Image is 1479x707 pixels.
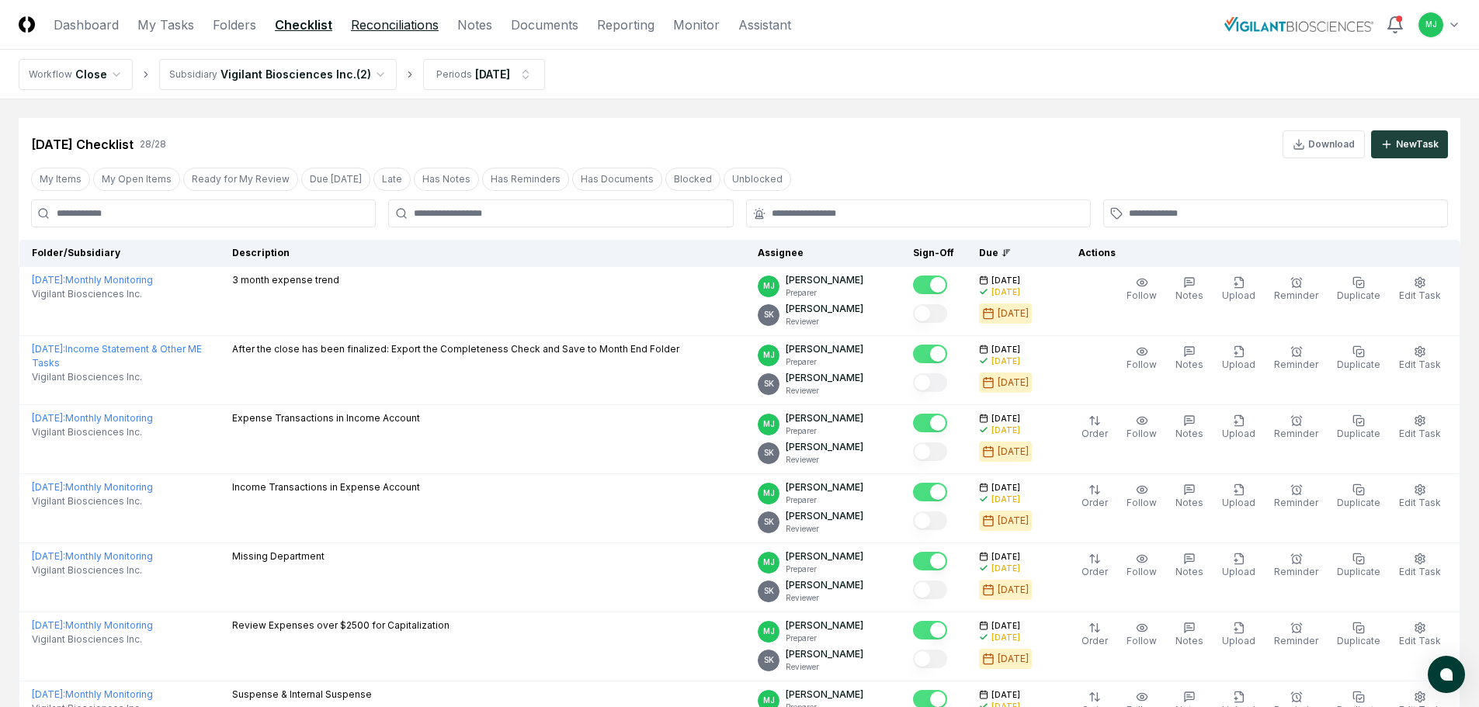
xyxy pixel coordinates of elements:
button: Mark complete [913,345,947,363]
span: Follow [1127,566,1157,577]
p: Reviewer [786,454,863,466]
button: Order [1078,411,1111,444]
button: Follow [1123,619,1160,651]
span: Upload [1222,289,1255,301]
span: Notes [1175,635,1203,646]
th: Folder/Subsidiary [19,240,220,267]
p: Reviewer [786,316,863,328]
span: MJ [763,280,775,292]
span: Reminder [1274,289,1318,301]
button: Upload [1219,549,1259,582]
button: Reminder [1271,411,1321,444]
button: Upload [1219,619,1259,651]
span: Reminder [1274,566,1318,577]
button: Duplicate [1334,411,1384,444]
span: Edit Task [1399,359,1441,370]
p: [PERSON_NAME] [786,578,863,592]
button: Follow [1123,273,1160,306]
span: Duplicate [1337,359,1380,370]
span: Reminder [1274,635,1318,646]
button: Reminder [1271,480,1321,513]
span: Notes [1175,289,1203,301]
button: Mark complete [913,581,947,599]
span: MJ [763,418,775,430]
p: Preparer [786,287,863,299]
button: Mark complete [913,442,947,461]
span: Order [1081,497,1108,508]
button: atlas-launcher [1428,656,1465,693]
a: Notes [457,16,492,34]
span: Order [1081,566,1108,577]
button: Follow [1123,342,1160,375]
span: Duplicate [1337,497,1380,508]
button: Order [1078,480,1111,513]
th: Assignee [745,240,901,267]
span: [DATE] : [32,274,65,286]
span: Edit Task [1399,566,1441,577]
button: Unblocked [724,168,791,191]
span: SK [764,654,774,666]
button: Duplicate [1334,342,1384,375]
div: Subsidiary [169,68,217,81]
p: Reviewer [786,661,863,673]
a: [DATE]:Monthly Monitoring [32,412,153,424]
span: Edit Task [1399,428,1441,439]
p: Preparer [786,563,863,575]
button: Mark complete [913,650,947,668]
p: Expense Transactions in Income Account [232,411,420,425]
span: Follow [1127,635,1157,646]
nav: breadcrumb [19,59,545,90]
button: Reminder [1271,619,1321,651]
span: Notes [1175,497,1203,508]
span: Duplicate [1337,635,1380,646]
span: SK [764,378,774,390]
button: Notes [1172,549,1206,582]
span: MJ [763,487,775,499]
span: Notes [1175,359,1203,370]
span: [DATE] [991,620,1020,632]
a: Assistant [738,16,791,34]
div: Due [979,246,1041,260]
p: Reviewer [786,592,863,604]
button: Notes [1172,480,1206,513]
div: [DATE] [998,376,1029,390]
p: Preparer [786,425,863,437]
button: NewTask [1371,130,1448,158]
a: [DATE]:Monthly Monitoring [32,688,153,700]
button: Has Documents [572,168,662,191]
button: Order [1078,619,1111,651]
a: Reconciliations [351,16,439,34]
a: Documents [511,16,578,34]
span: [DATE] : [32,688,65,700]
span: [DATE] [991,275,1020,286]
button: Mark complete [913,552,947,570]
button: Mark complete [913,373,947,392]
p: Preparer [786,494,863,506]
span: MJ [763,626,775,637]
span: Duplicate [1337,428,1380,439]
p: [PERSON_NAME] [786,688,863,702]
p: Income Transactions in Expense Account [232,480,420,494]
div: [DATE] [991,563,1020,574]
span: [DATE] [991,551,1020,563]
button: MJ [1417,11,1445,39]
span: [DATE] [991,689,1020,701]
div: [DATE] [998,583,1029,597]
p: [PERSON_NAME] [786,549,863,563]
span: Reminder [1274,497,1318,508]
p: After the close has been finalized: Export the Completeness Check and Save to Month End Folder [232,342,679,356]
button: Duplicate [1334,619,1384,651]
a: Checklist [275,16,332,34]
a: [DATE]:Monthly Monitoring [32,481,153,493]
span: [DATE] [991,482,1020,494]
button: Mark complete [913,621,947,639]
p: Preparer [786,356,863,368]
span: Upload [1222,497,1255,508]
button: Mark complete [913,304,947,323]
p: [PERSON_NAME] [786,509,863,523]
button: Upload [1219,273,1259,306]
button: Notes [1172,411,1206,444]
span: Upload [1222,428,1255,439]
p: Reviewer [786,385,863,397]
span: Follow [1127,497,1157,508]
